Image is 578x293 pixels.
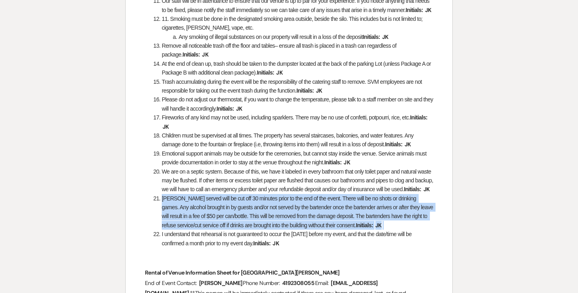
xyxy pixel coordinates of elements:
[162,150,428,166] span: Emotional support animals may be outside for the ceremonies, but cannot stay inside the venue. Se...
[162,16,424,31] span: 11. Smoking must be done in the designated smoking area outside, beside the silo. This includes b...
[423,185,431,194] span: JK
[145,279,197,287] span: End of Event Contact:
[404,186,421,192] strong: Initials:
[162,195,434,228] span: [PERSON_NAME] served will be cut off 30 minutes prior to the end of the event. There will be no s...
[235,104,243,113] span: JK
[363,34,380,40] strong: Initials:
[162,79,423,94] span: Trash accumulating during the event will be the responsibility of the catering staff to remove. S...
[162,122,170,131] span: JK
[145,269,340,276] strong: Rental of Venue Information Sheet for [GEOGRAPHIC_DATA][PERSON_NAME]
[404,140,412,149] span: JK
[201,50,209,59] span: JK
[281,279,315,288] span: 4192308055
[374,221,383,230] span: JK
[243,279,280,287] span: Phone Number:
[162,61,432,76] span: At the end of clean up, trash should be taken to the dumpster located at the back of the parking ...
[179,34,363,40] span: Any smoking of illegal substances on our property will result in a loss of the deposit
[253,240,271,247] strong: Initials:
[162,231,413,246] span: I understand that rehearsal is not guaranteed to occur the [DATE] before my event, and that the d...
[343,158,351,167] span: JK
[162,168,434,193] span: We are on a septic system. Because of this, we have it labeled in every bathroom that only toilet...
[410,114,427,121] strong: Initials:
[406,7,423,13] strong: Initials:
[315,279,329,287] span: Email:
[217,105,234,112] strong: Initials:
[183,51,200,58] strong: Initials:
[257,69,274,76] strong: Initials:
[272,239,280,248] span: JK
[162,42,398,58] span: Remove all noticeable trash off the floor and tables– ensure all trash is placed in a trash can r...
[162,114,410,121] span: Fireworks of any kind may not be used, including sparklers. There may be no use of confetti, potp...
[297,87,314,94] strong: Initials:
[385,141,402,148] strong: Initials:
[275,68,283,77] span: JK
[424,6,432,15] span: JK
[315,86,323,95] span: JK
[356,222,373,228] strong: Initials:
[198,279,243,288] span: [PERSON_NAME]
[324,159,342,166] strong: Initials:
[381,32,389,42] span: JK
[162,96,434,111] span: Please do not adjust our thermostat, if you want to change the temperature, please talk to a staf...
[162,132,415,148] span: Children must be supervised at all times. The property has several staircases, balconies, and wat...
